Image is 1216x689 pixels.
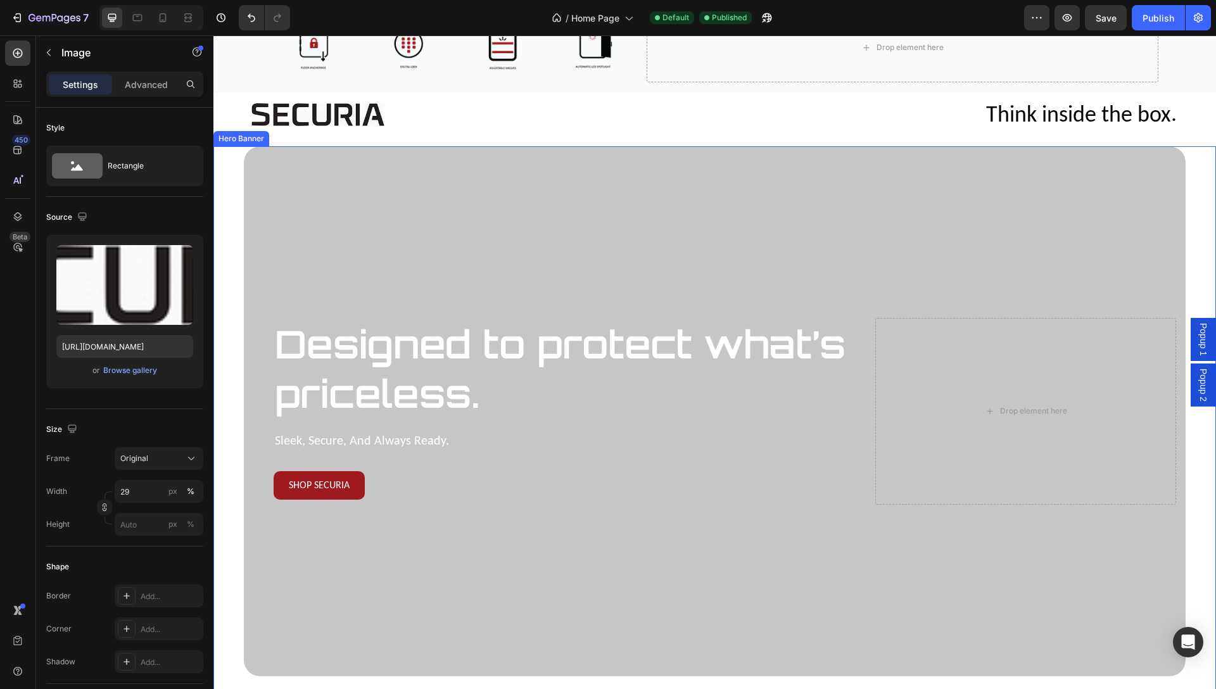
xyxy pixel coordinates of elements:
div: Shape [46,561,69,572]
input: px% [115,513,203,536]
div: Size [46,421,80,438]
input: px% [115,480,203,503]
p: SHOP SECURIA [75,443,136,457]
div: px [168,519,177,530]
label: Height [46,519,70,530]
button: Publish [1132,5,1185,30]
div: Corner [46,623,72,635]
span: Published [712,12,747,23]
div: Shadow [46,656,75,667]
div: Publish [1143,11,1174,25]
div: Undo/Redo [239,5,290,30]
span: Original [120,453,148,464]
img: gempages_578745553706288001-45b2857d-4f04-4354-9d8d-3cc17e39a0d3.png [38,68,171,91]
img: preview-image [56,245,193,325]
button: % [165,484,180,499]
div: Drop element here [787,370,854,381]
div: Source [46,209,90,226]
button: Original [115,447,203,470]
span: or [92,363,100,378]
p: 7 [83,10,89,25]
label: Frame [46,453,70,464]
span: / [566,11,569,25]
p: Think inside the box. [508,58,964,99]
label: Width [46,486,67,497]
p: Settings [63,78,98,91]
button: 7 [5,5,94,30]
div: Browse gallery [103,365,157,376]
span: Popup 1 [984,288,996,320]
div: Overlay [30,111,972,640]
button: % [165,517,180,532]
button: px [183,517,198,532]
div: Add... [141,657,200,668]
p: Image [61,45,169,60]
div: Style [46,122,65,134]
div: Add... [141,624,200,635]
iframe: Design area [213,35,1216,689]
p: Designed to protect what’s priceless. [61,284,640,382]
div: Drop element here [663,7,730,17]
div: Background Image [30,111,972,640]
div: 450 [12,135,30,145]
p: Advanced [125,78,168,91]
button: Save [1085,5,1127,30]
button: px [183,484,198,499]
div: Hero Banner [3,98,53,109]
button: Browse gallery [103,364,158,377]
div: Beta [9,232,30,242]
input: https://example.com/image.jpg [56,335,193,358]
div: Rectangle [108,151,185,180]
div: Border [46,590,71,602]
span: Save [1096,13,1117,23]
div: % [187,486,194,497]
div: Open Intercom Messenger [1173,627,1203,657]
div: % [187,519,194,530]
div: Add... [141,591,200,602]
div: px [168,486,177,497]
span: Popup 2 [984,333,996,366]
button: <p>SHOP SECURIA</p> [60,436,151,464]
span: Default [662,12,689,23]
p: sleek, secure, and always ready. [61,395,640,414]
span: Home Page [571,11,619,25]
